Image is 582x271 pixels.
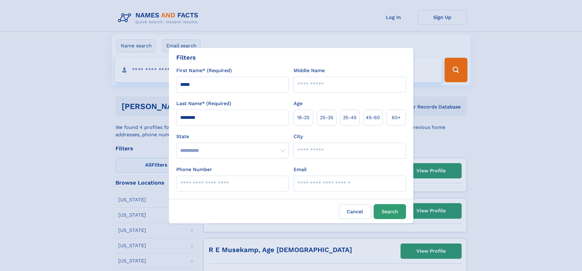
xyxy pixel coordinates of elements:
span: 18‑25 [297,114,309,121]
label: Last Name* (Required) [176,100,231,107]
span: 35‑45 [343,114,357,121]
button: Search [374,204,406,219]
label: Age [294,100,302,107]
label: City [294,133,303,140]
label: Middle Name [294,67,325,74]
span: 25‑35 [320,114,333,121]
span: 45‑60 [366,114,380,121]
label: Email [294,166,307,173]
div: Filters [176,53,196,62]
label: State [176,133,289,140]
label: Phone Number [176,166,212,173]
label: First Name* (Required) [176,67,232,74]
label: Cancel [339,204,371,219]
span: 60+ [392,114,401,121]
